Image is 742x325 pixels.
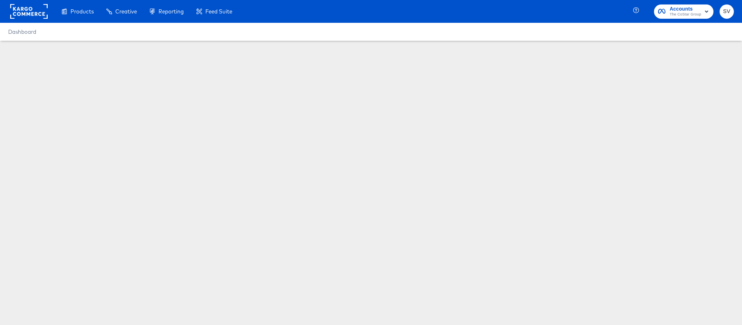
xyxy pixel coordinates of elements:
[70,8,94,15] span: Products
[8,29,36,35] a: Dashboard
[669,5,701,13] span: Accounts
[720,4,734,19] button: SV
[654,4,713,19] button: AccountsThe CoStar Group
[159,8,184,15] span: Reporting
[115,8,137,15] span: Creative
[669,11,701,18] span: The CoStar Group
[205,8,232,15] span: Feed Suite
[723,7,731,16] span: SV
